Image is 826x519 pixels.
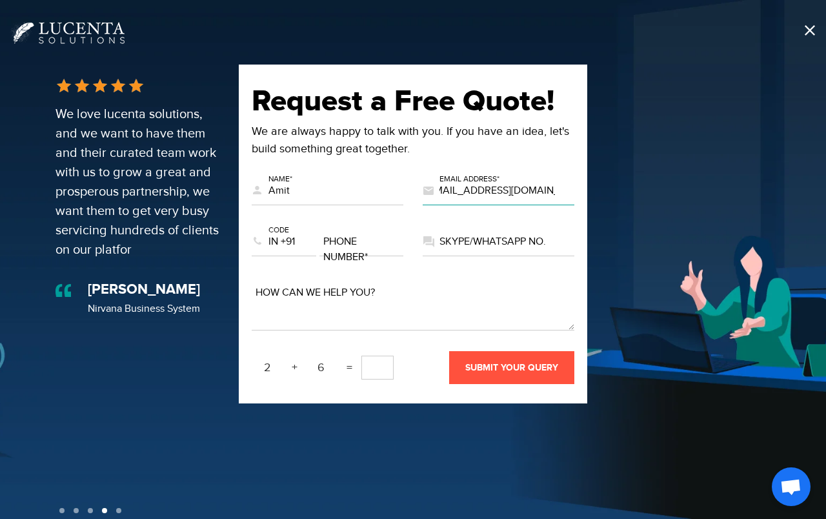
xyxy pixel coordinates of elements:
span: = [340,358,359,378]
div: [PERSON_NAME] [88,279,200,300]
span: + [287,358,303,378]
div: We love lucenta solutions, and we want to have them and their curated team work with us to grow a... [55,105,220,259]
div: We are always happy to talk with you. If you have an idea, let's build something great together. [252,123,574,158]
img: Lucenta Solutions [10,21,125,44]
h2: Request a Free Quote! [252,84,574,119]
div: Nirvana Business System [88,301,200,317]
div: Open chat [772,467,811,506]
button: SUBMIT YOUR QUERY [449,351,574,384]
span: SUBMIT YOUR QUERY [465,362,558,373]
